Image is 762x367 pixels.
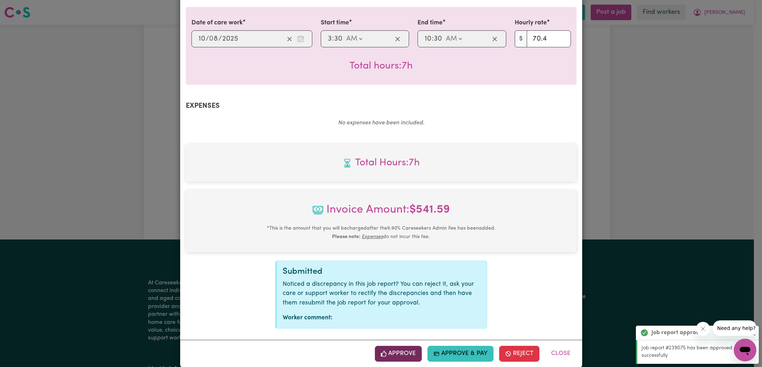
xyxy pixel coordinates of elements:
span: / [218,35,222,43]
strong: Worker comment: [283,315,332,321]
label: Hourly rate [515,18,547,28]
h2: Expenses [186,102,577,110]
button: Enter the date of care work [295,34,306,44]
b: Please note: [332,234,360,239]
label: End time [418,18,443,28]
input: -- [209,34,218,44]
b: $ 541.59 [409,204,450,215]
span: Total hours worked: 7 hours [191,155,571,170]
span: 0 [209,35,213,42]
input: -- [198,34,206,44]
u: Expenses [362,234,383,239]
input: -- [424,34,432,44]
input: -- [334,34,343,44]
em: No expenses have been included. [338,120,424,126]
span: Total hours worked: 7 hours [349,61,413,71]
strong: Job report approved [651,328,705,337]
label: Date of care work [191,18,243,28]
button: Approve & Pay [427,346,494,361]
button: Clear date [284,34,295,44]
span: : [432,35,433,43]
input: -- [433,34,442,44]
span: : [332,35,334,43]
small: This is the amount that you will be charged after the 9.90 % Careseekers Admin Fee has been added... [267,226,496,239]
label: Start time [321,18,349,28]
iframe: Button to launch messaging window [734,339,756,361]
span: Invoice Amount: [191,201,571,224]
button: Close [545,346,577,361]
p: Noticed a discrepancy in this job report? You can reject it, ask your care or support worker to r... [283,280,481,308]
input: -- [327,34,332,44]
span: / [206,35,209,43]
iframe: Close message [696,322,710,336]
iframe: Message from company [713,320,756,336]
button: Reject [499,346,539,361]
span: $ [515,30,527,47]
span: Submitted [283,267,323,276]
input: ---- [222,34,238,44]
button: Approve [375,346,422,361]
p: Job report #239075 has been approved successfully [642,344,755,360]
